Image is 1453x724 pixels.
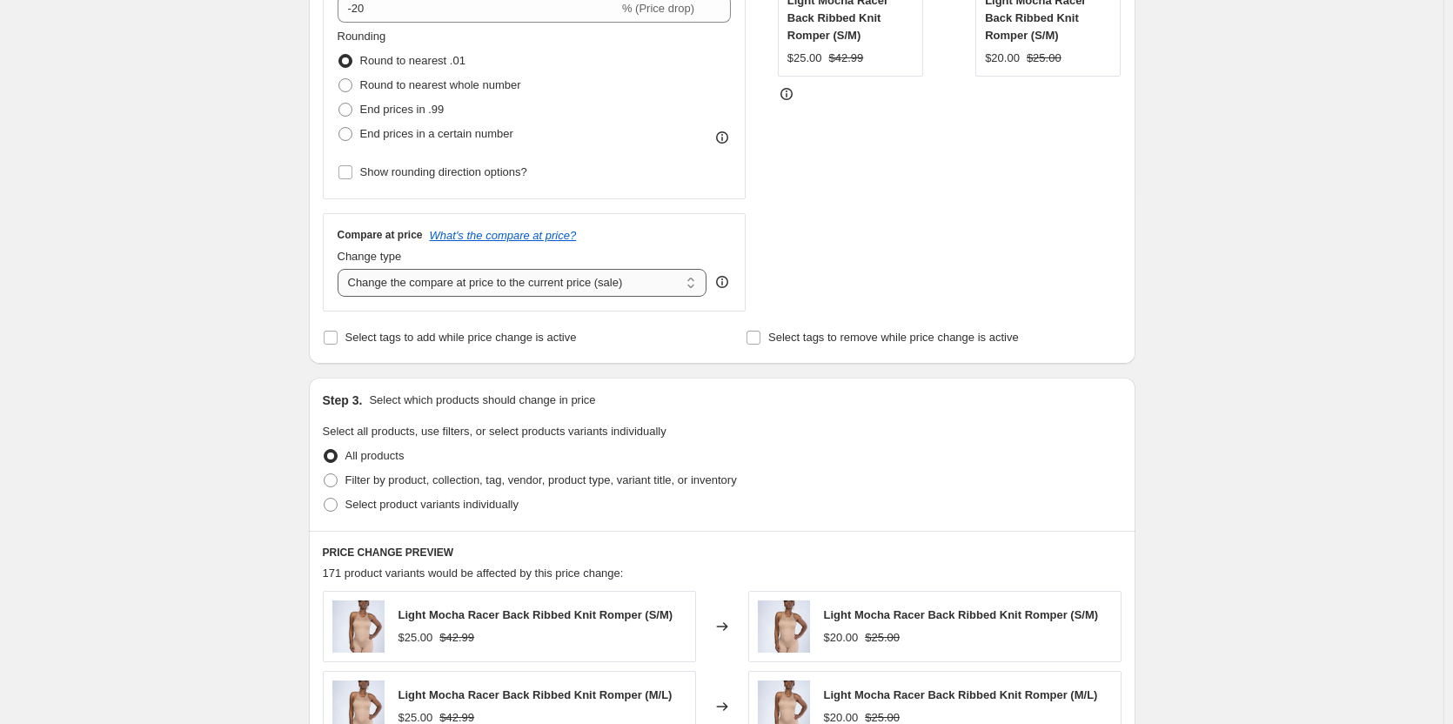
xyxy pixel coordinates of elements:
[369,392,595,409] p: Select which products should change in price
[338,30,386,43] span: Rounding
[332,600,385,653] img: DSC04718_80x.jpg
[323,546,1122,560] h6: PRICE CHANGE PREVIEW
[345,473,737,486] span: Filter by product, collection, tag, vendor, product type, variant title, or inventory
[323,392,363,409] h2: Step 3.
[824,629,859,647] div: $20.00
[338,250,402,263] span: Change type
[758,600,810,653] img: DSC04718_80x.jpg
[829,50,864,67] strike: $42.99
[622,2,694,15] span: % (Price drop)
[768,331,1019,344] span: Select tags to remove while price change is active
[323,566,624,580] span: 171 product variants would be affected by this price change:
[360,78,521,91] span: Round to nearest whole number
[787,50,822,67] div: $25.00
[824,608,1099,621] span: Light Mocha Racer Back Ribbed Knit Romper (S/M)
[824,688,1098,701] span: Light Mocha Racer Back Ribbed Knit Romper (M/L)
[360,103,445,116] span: End prices in .99
[398,608,673,621] span: Light Mocha Racer Back Ribbed Knit Romper (S/M)
[338,228,423,242] h3: Compare at price
[430,229,577,242] button: What's the compare at price?
[985,50,1020,67] div: $20.00
[398,688,673,701] span: Light Mocha Racer Back Ribbed Knit Romper (M/L)
[345,449,405,462] span: All products
[345,498,519,511] span: Select product variants individually
[360,54,465,67] span: Round to nearest .01
[360,165,527,178] span: Show rounding direction options?
[865,629,900,647] strike: $25.00
[1027,50,1061,67] strike: $25.00
[713,273,731,291] div: help
[398,629,433,647] div: $25.00
[439,629,474,647] strike: $42.99
[345,331,577,344] span: Select tags to add while price change is active
[360,127,513,140] span: End prices in a certain number
[323,425,666,438] span: Select all products, use filters, or select products variants individually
